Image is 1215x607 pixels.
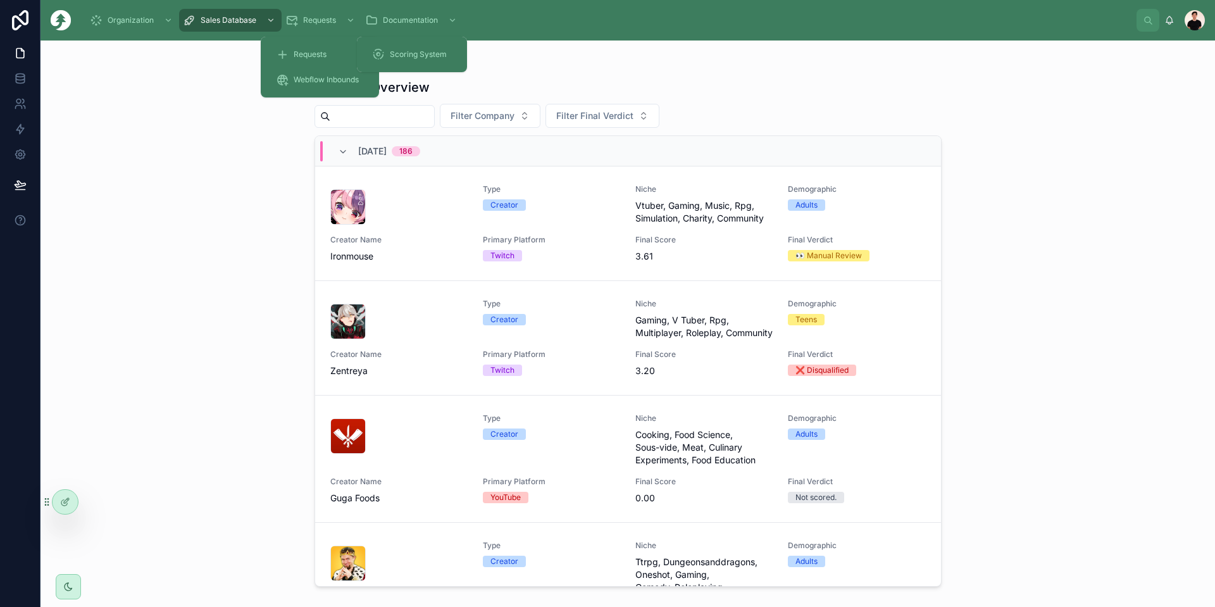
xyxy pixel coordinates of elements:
span: Final Score [635,349,773,360]
span: Type [483,299,620,309]
span: Documentation [383,15,438,25]
span: Primary Platform [483,349,620,360]
span: Scoring System [390,49,447,59]
div: Creator [490,199,518,211]
div: Not scored. [795,492,837,503]
div: Adults [795,556,818,567]
span: Filter Final Verdict [556,110,633,122]
span: Creator Name [330,477,468,487]
a: TypeCreatorNicheCooking, Food Science, Sous-vide, Meat, Culinary Experiments, Food EducationDemog... [315,396,941,523]
div: ❌ Disqualified [795,365,849,376]
div: YouTube [490,492,521,503]
a: TypeCreatorNicheVtuber, Gaming, Music, Rpg, Simulation, Charity, CommunityDemographicAdultsCreato... [315,166,941,281]
span: Niche [635,541,773,551]
img: App logo [51,10,71,30]
div: 👀 Manual Review [795,250,862,261]
span: Demographic [788,541,925,551]
a: Documentation [361,9,463,32]
a: Webflow Inbounds [268,68,371,91]
div: Teens [795,314,817,325]
span: Primary Platform [483,235,620,245]
span: Final Verdict [788,235,925,245]
span: Sales Database [201,15,256,25]
div: Twitch [490,365,514,376]
span: Guga Foods [330,492,468,504]
span: Gaming, V Tuber, Rpg, Multiplayer, Roleplay, Community [635,314,773,339]
span: Zentreya [330,365,468,377]
span: Type [483,413,620,423]
span: Demographic [788,413,925,423]
span: Organization [108,15,154,25]
a: Scoring System [364,43,459,66]
span: 0.00 [635,492,773,504]
span: Creator Name [330,349,468,360]
span: Niche [635,413,773,423]
button: Select Button [545,104,659,128]
a: TypeCreatorNicheGaming, V Tuber, Rpg, Multiplayer, Roleplay, CommunityDemographicTeensCreator Nam... [315,281,941,396]
span: Primary Platform [483,477,620,487]
a: Requests [268,43,371,66]
span: Final Score [635,235,773,245]
span: [DATE] [358,145,387,158]
span: Vtuber, Gaming, Music, Rpg, Simulation, Charity, Community [635,199,773,225]
a: Organization [86,9,179,32]
div: Creator [490,429,518,440]
span: Creator Name [330,235,468,245]
span: Niche [635,299,773,309]
div: Creator [490,314,518,325]
a: Requests [282,9,361,32]
span: Ironmouse [330,250,468,263]
span: Cooking, Food Science, Sous-vide, Meat, Culinary Experiments, Food Education [635,429,773,466]
div: scrollable content [81,6,1137,34]
span: Requests [303,15,336,25]
a: Sales Database [179,9,282,32]
span: Requests [294,49,327,59]
span: Filter Company [451,110,514,122]
button: Select Button [440,104,540,128]
span: Final Verdict [788,349,925,360]
span: Final Score [635,477,773,487]
span: 3.20 [635,365,773,377]
span: 3.61 [635,250,773,263]
span: Type [483,541,620,551]
span: Ttrpg, Dungeonsanddragons, Oneshot, Gaming, Comedy, Roleplaying [635,556,773,594]
span: Webflow Inbounds [294,75,359,85]
span: Demographic [788,299,925,309]
div: Adults [795,199,818,211]
div: 186 [399,146,413,156]
span: Final Verdict [788,477,925,487]
span: Demographic [788,184,925,194]
div: Twitch [490,250,514,261]
span: Niche [635,184,773,194]
span: Type [483,184,620,194]
div: Adults [795,429,818,440]
div: Creator [490,556,518,567]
